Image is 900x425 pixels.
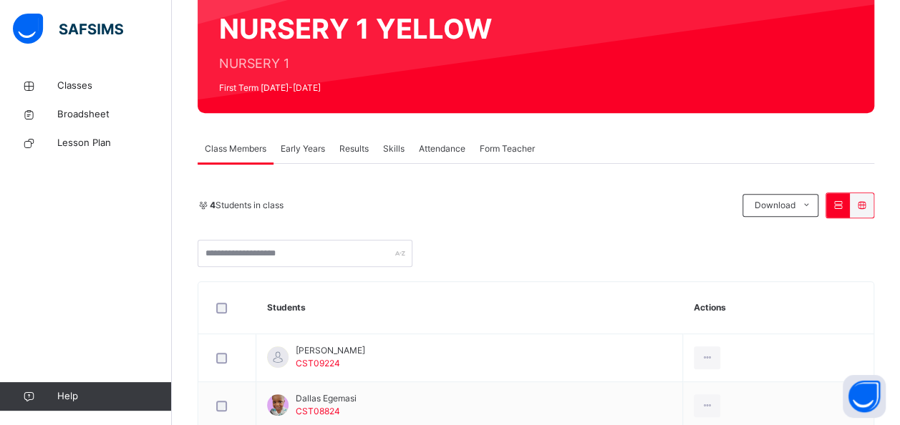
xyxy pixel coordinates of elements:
[57,107,172,122] span: Broadsheet
[683,282,874,334] th: Actions
[339,142,369,155] span: Results
[205,142,266,155] span: Class Members
[57,79,172,93] span: Classes
[296,406,340,416] span: CST08824
[419,142,465,155] span: Attendance
[13,14,123,44] img: safsims
[383,142,405,155] span: Skills
[256,282,683,334] th: Students
[210,199,284,212] span: Students in class
[219,82,492,94] span: First Term [DATE]-[DATE]
[754,199,795,212] span: Download
[57,136,172,150] span: Lesson Plan
[480,142,535,155] span: Form Teacher
[843,375,886,418] button: Open asap
[210,200,216,210] b: 4
[57,389,171,404] span: Help
[281,142,325,155] span: Early Years
[296,392,357,405] span: Dallas Egemasi
[296,358,340,368] span: CST09224
[296,344,365,357] span: [PERSON_NAME]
